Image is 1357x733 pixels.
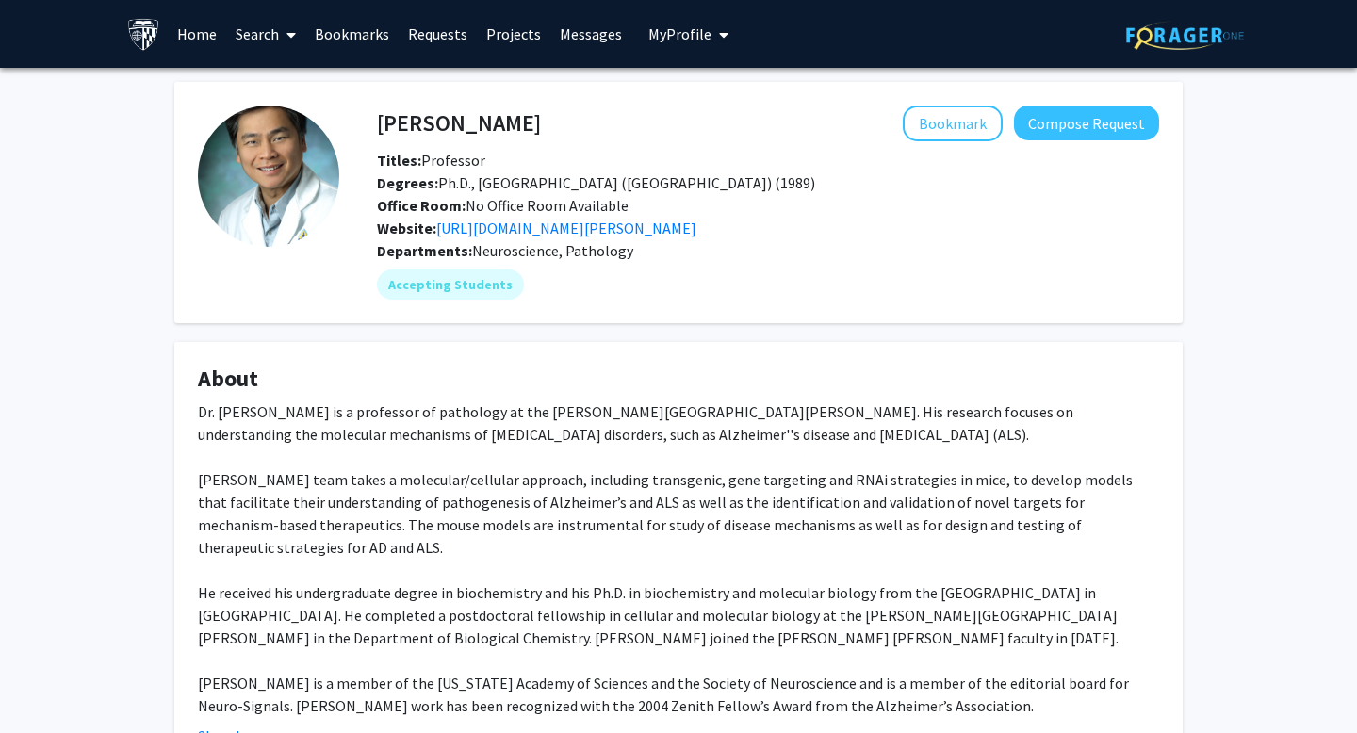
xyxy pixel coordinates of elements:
[226,1,305,67] a: Search
[377,196,629,215] span: No Office Room Available
[377,196,466,215] b: Office Room:
[1126,21,1244,50] img: ForagerOne Logo
[377,151,485,170] span: Professor
[14,648,80,719] iframe: Chat
[377,151,421,170] b: Titles:
[198,106,339,247] img: Profile Picture
[198,400,1159,717] div: Dr. [PERSON_NAME] is a professor of pathology at the [PERSON_NAME][GEOGRAPHIC_DATA][PERSON_NAME]....
[472,241,633,260] span: Neuroscience, Pathology
[377,241,472,260] b: Departments:
[377,219,436,237] b: Website:
[127,18,160,51] img: Johns Hopkins University Logo
[1014,106,1159,140] button: Compose Request to Philip Wong
[903,106,1003,141] button: Add Philip Wong to Bookmarks
[377,106,541,140] h4: [PERSON_NAME]
[305,1,399,67] a: Bookmarks
[550,1,631,67] a: Messages
[377,269,524,300] mat-chip: Accepting Students
[377,173,438,192] b: Degrees:
[399,1,477,67] a: Requests
[168,1,226,67] a: Home
[477,1,550,67] a: Projects
[377,173,815,192] span: Ph.D., [GEOGRAPHIC_DATA] ([GEOGRAPHIC_DATA]) (1989)
[436,219,696,237] a: Opens in a new tab
[198,366,1159,393] h4: About
[648,24,711,43] span: My Profile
